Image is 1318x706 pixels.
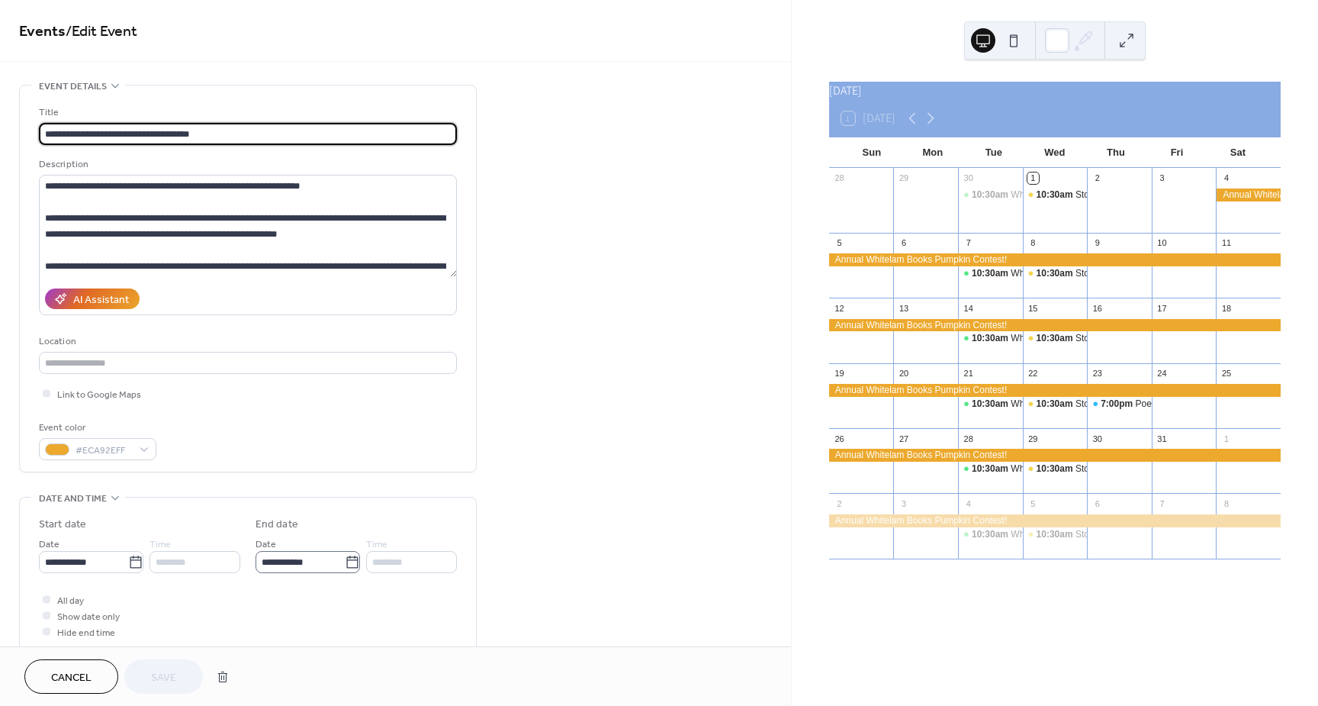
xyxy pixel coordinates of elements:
div: Annual Whitelam Books Pumpkin Contest! [829,449,1281,462]
span: 10:30am [1037,398,1075,411]
div: 9 [1091,237,1103,249]
div: Start date [39,517,86,533]
button: AI Assistant [45,289,140,309]
span: Cancel [51,670,92,686]
div: 1 [1220,433,1232,444]
div: Story & Movement time with Daisy! [1023,267,1088,280]
div: Wed [1024,137,1085,168]
div: 8 [1027,237,1039,249]
span: Time [149,537,171,553]
div: 2 [1091,172,1103,184]
span: 10:30am [1037,463,1075,476]
span: 10:30am [1037,332,1075,345]
div: End date [256,517,298,533]
div: Whitelam Woolies: Drop-in Knitting Circle [958,528,1023,541]
div: Annual Whitelam Books Pumpkin Contest! [829,319,1281,332]
span: Date [39,537,59,553]
div: Sat [1207,137,1268,168]
div: Story & Movement time with Daisy! [1023,528,1088,541]
div: Whitelam Woolies: Drop-in Knitting Circle [1011,332,1178,345]
div: 30 [963,172,974,184]
div: 31 [1156,433,1168,444]
div: 16 [1091,302,1103,314]
div: 23 [1091,368,1103,379]
div: 12 [834,302,845,314]
div: 4 [1220,172,1232,184]
div: 3 [1156,172,1168,184]
div: 7 [963,237,974,249]
div: [DATE] [829,82,1281,100]
span: 10:30am [972,332,1011,345]
div: Event color [39,420,153,436]
div: 6 [898,237,909,249]
span: 10:30am [972,267,1011,280]
span: Date [256,537,276,553]
div: 13 [898,302,909,314]
div: Whitelam Woolies: Drop-in Knitting Circle [1011,189,1178,201]
div: Story & Movement time with [PERSON_NAME]! [1075,463,1270,476]
div: Annual Whitelam Books Pumpkin Contest! [829,253,1281,266]
span: 7:00pm [1101,398,1135,411]
div: Annual Whitelam Books Pumpkin Contest! [829,514,1281,527]
div: 10 [1156,237,1168,249]
span: Hide end time [57,625,115,641]
div: Tue [963,137,1024,168]
div: Whitelam Woolies: Drop-in Knitting Circle [1011,267,1178,280]
div: 17 [1156,302,1168,314]
div: Description [39,156,454,172]
span: All day [57,593,84,609]
div: 28 [963,433,974,444]
span: Time [366,537,387,553]
div: 27 [898,433,909,444]
button: Cancel [24,659,118,694]
div: Whitelam Woolies: Drop-in Knitting Circle [958,463,1023,476]
div: 5 [1027,498,1039,509]
div: Location [39,334,454,350]
div: Whitelam Woolies: Drop-in Knitting Circle [1011,528,1178,541]
span: Date and time [39,491,107,507]
div: 20 [898,368,909,379]
span: / Edit Event [66,17,137,47]
div: Story & Movement time with [PERSON_NAME]! [1075,267,1270,280]
div: 30 [1091,433,1103,444]
div: 3 [898,498,909,509]
span: 10:30am [972,398,1011,411]
div: Story & Movement time with [PERSON_NAME]! [1075,528,1270,541]
div: 11 [1220,237,1232,249]
div: 28 [834,172,845,184]
div: 4 [963,498,974,509]
div: 7 [1156,498,1168,509]
div: Whitelam Woolies: Drop-in Knitting Circle [1011,398,1178,411]
div: 24 [1156,368,1168,379]
div: Whitelam Woolies: Drop-in Knitting Circle [958,398,1023,411]
div: Title [39,105,454,121]
div: 1 [1027,172,1039,184]
div: AI Assistant [73,292,129,308]
div: Story & Movement time with Daisy! [1023,463,1088,476]
div: Sun [841,137,902,168]
div: 22 [1027,368,1039,379]
div: Story & Movement time with [PERSON_NAME]! [1075,332,1270,345]
div: 19 [834,368,845,379]
div: Poetry Open Mic Night [1136,398,1228,411]
span: 10:30am [972,528,1011,541]
div: Thu [1085,137,1146,168]
div: 29 [898,172,909,184]
span: 10:30am [1037,267,1075,280]
div: 14 [963,302,974,314]
div: Whitelam Woolies: Drop-in Knitting Circle [1011,463,1178,476]
div: Poetry Open Mic Night [1087,398,1152,411]
div: Story & Movement time with Daisy! [1023,189,1088,201]
div: Whitelam Woolies: Drop-in Knitting Circle [958,267,1023,280]
div: 29 [1027,433,1039,444]
div: Story & Movement time with [PERSON_NAME]! [1075,189,1270,201]
div: Fri [1146,137,1207,168]
div: Story & Movement time with Daisy! [1023,398,1088,411]
span: Event details [39,79,107,95]
div: 8 [1220,498,1232,509]
div: 15 [1027,302,1039,314]
span: #ECA92EFF [76,443,132,459]
div: 5 [834,237,845,249]
div: Mon [902,137,963,168]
